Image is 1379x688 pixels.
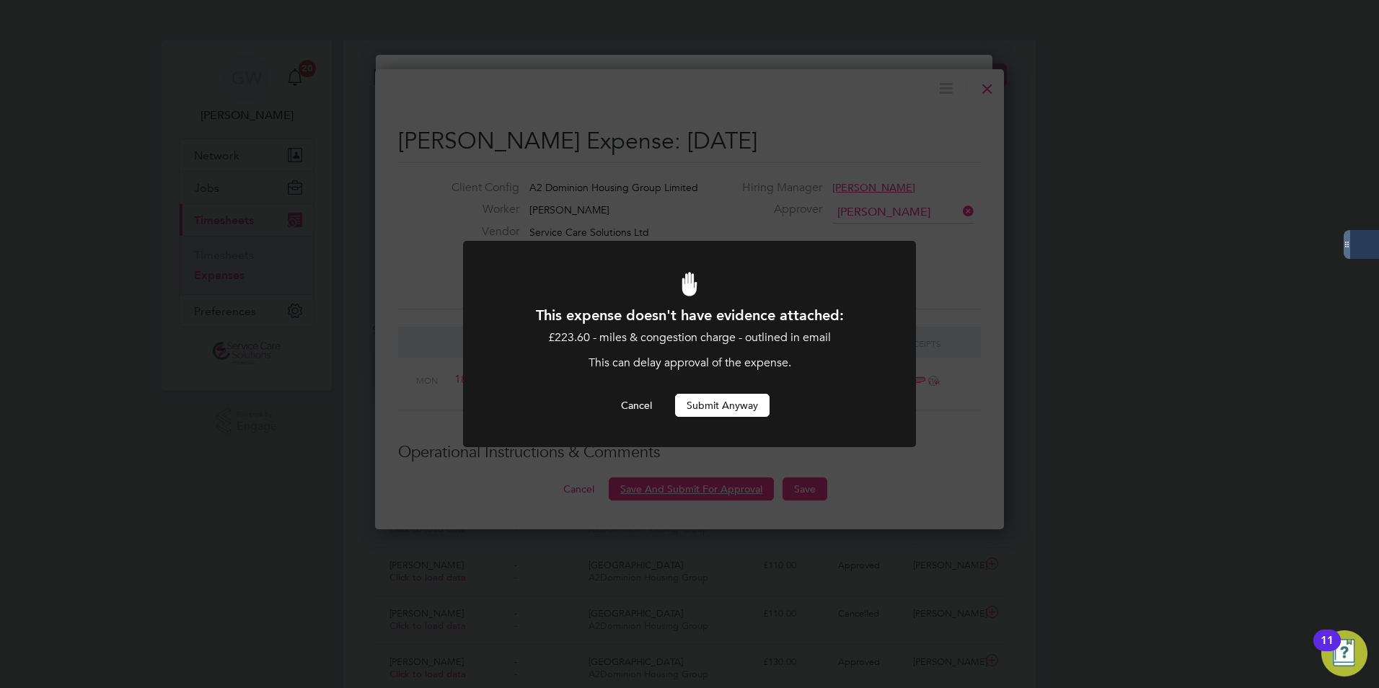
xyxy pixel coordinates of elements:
p: This can delay approval of the expense. [502,356,877,371]
h1: This expense doesn't have evidence attached: [502,306,877,325]
button: Cancel [609,394,664,417]
button: Submit Anyway [675,394,770,417]
p: £223.60 - miles & congestion charge - outlined in email [502,330,877,345]
div: 11 [1321,640,1334,659]
button: Open Resource Center, 11 new notifications [1321,630,1367,676]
